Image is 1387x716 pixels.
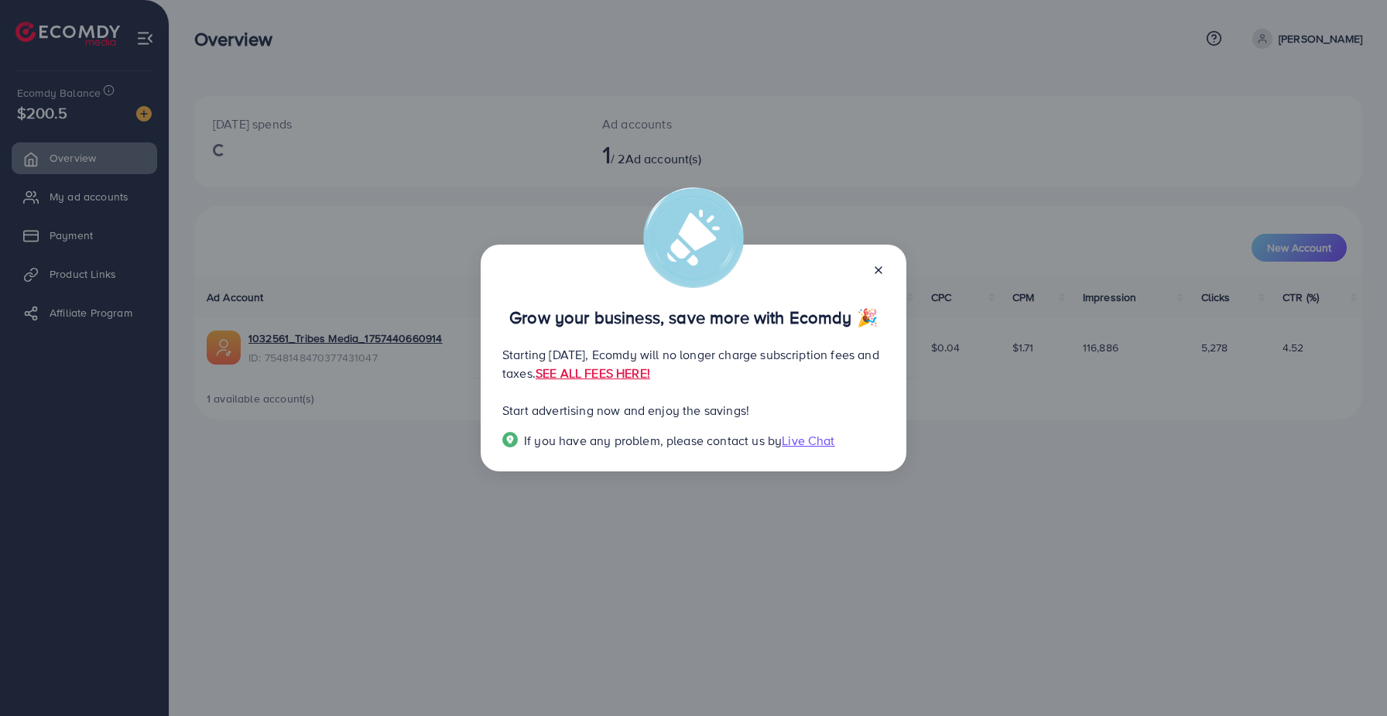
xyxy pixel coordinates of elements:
p: Starting [DATE], Ecomdy will no longer charge subscription fees and taxes. [502,345,885,382]
img: Popup guide [502,432,518,447]
span: Live Chat [782,432,834,449]
a: SEE ALL FEES HERE! [536,365,650,382]
p: Grow your business, save more with Ecomdy 🎉 [502,308,885,327]
img: alert [643,187,744,288]
span: If you have any problem, please contact us by [524,432,782,449]
p: Start advertising now and enjoy the savings! [502,401,885,420]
